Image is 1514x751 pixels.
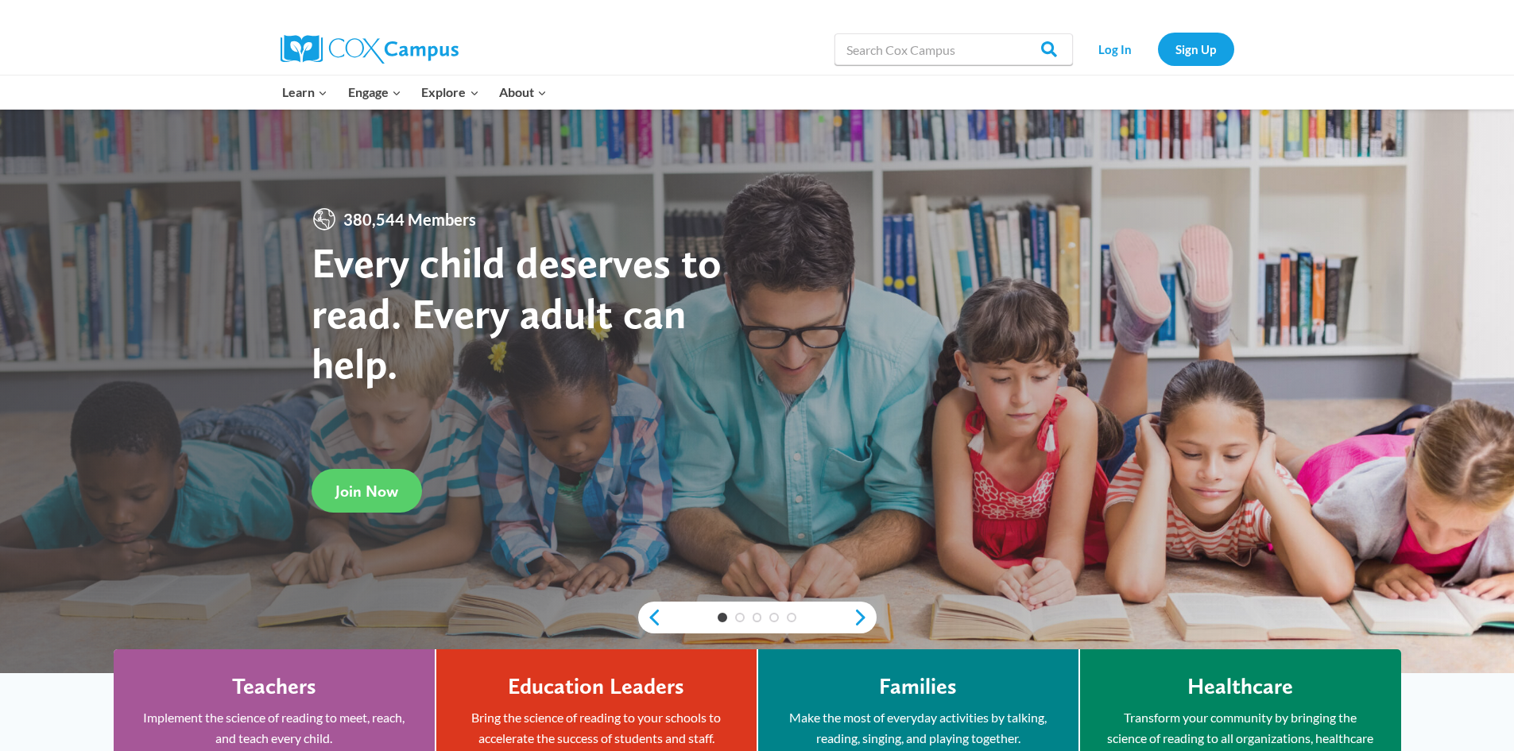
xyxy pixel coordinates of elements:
[282,82,327,103] span: Learn
[460,707,733,748] p: Bring the science of reading to your schools to accelerate the success of students and staff.
[735,613,745,622] a: 2
[787,613,796,622] a: 5
[137,707,411,748] p: Implement the science of reading to meet, reach, and teach every child.
[1081,33,1150,65] a: Log In
[312,469,422,513] a: Join Now
[782,707,1055,748] p: Make the most of everyday activities by talking, reading, singing, and playing together.
[273,75,557,109] nav: Primary Navigation
[337,207,482,232] span: 380,544 Members
[508,673,684,700] h4: Education Leaders
[499,82,547,103] span: About
[312,237,722,389] strong: Every child deserves to read. Every adult can help.
[335,482,398,501] span: Join Now
[232,673,316,700] h4: Teachers
[834,33,1073,65] input: Search Cox Campus
[1187,673,1293,700] h4: Healthcare
[421,82,478,103] span: Explore
[879,673,957,700] h4: Families
[281,35,459,64] img: Cox Campus
[769,613,779,622] a: 4
[638,602,877,633] div: content slider buttons
[638,608,662,627] a: previous
[1158,33,1234,65] a: Sign Up
[718,613,727,622] a: 1
[348,82,401,103] span: Engage
[753,613,762,622] a: 3
[1081,33,1234,65] nav: Secondary Navigation
[853,608,877,627] a: next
